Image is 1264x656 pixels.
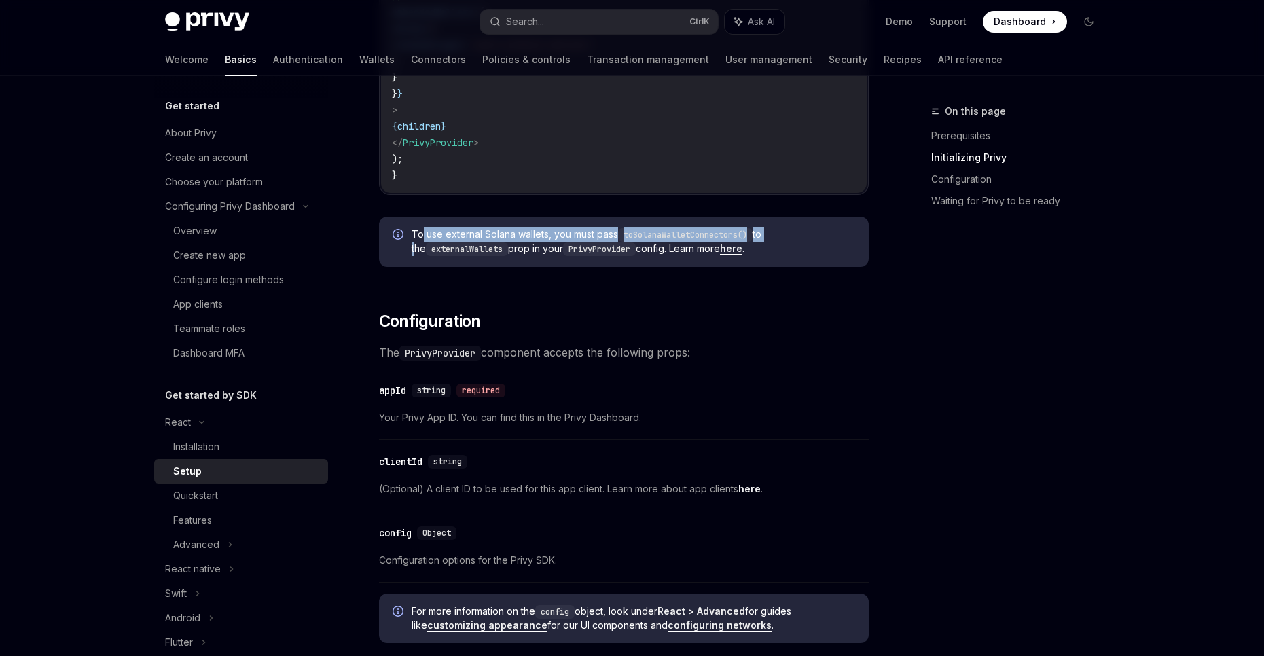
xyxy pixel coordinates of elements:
span: Ctrl K [689,16,710,27]
a: Configure login methods [154,268,328,292]
div: Installation [173,439,219,455]
a: customizing appearance [427,619,547,632]
span: > [473,136,479,149]
div: About Privy [165,125,217,141]
span: The component accepts the following props: [379,343,869,362]
span: { [392,120,397,132]
div: Create an account [165,149,248,166]
span: Dashboard [994,15,1046,29]
div: React native [165,561,221,577]
span: string [433,456,462,467]
span: PrivyProvider [403,136,473,149]
div: Configuring Privy Dashboard [165,198,295,215]
span: Object [422,528,451,539]
div: config [379,526,412,540]
a: Welcome [165,43,209,76]
span: children [397,120,441,132]
a: Dashboard MFA [154,341,328,365]
span: (Optional) A client ID to be used for this app client. Learn more about app clients . [379,481,869,497]
code: externalWallets [426,242,508,256]
div: Setup [173,463,202,479]
a: Setup [154,459,328,484]
svg: Info [393,229,406,242]
span: > [392,104,397,116]
div: Dashboard MFA [173,345,245,361]
a: Authentication [273,43,343,76]
a: App clients [154,292,328,316]
a: here [720,242,742,255]
button: Toggle dark mode [1078,11,1100,33]
div: Teammate roles [173,321,245,337]
h5: Get started by SDK [165,387,257,403]
a: Create new app [154,243,328,268]
a: Choose your platform [154,170,328,194]
a: Configuration [931,168,1110,190]
a: Create an account [154,145,328,170]
div: Features [173,512,212,528]
strong: React > Advanced [657,605,745,617]
code: PrivyProvider [563,242,636,256]
a: Recipes [884,43,922,76]
div: Choose your platform [165,174,263,190]
div: Quickstart [173,488,218,504]
a: Support [929,15,967,29]
a: configuring networks [668,619,772,632]
button: Ask AI [725,10,784,34]
div: Swift [165,585,187,602]
a: Transaction management [587,43,709,76]
code: config [535,605,575,619]
div: Advanced [173,536,219,553]
div: Overview [173,223,217,239]
a: Wallets [359,43,395,76]
div: React [165,414,191,431]
a: Features [154,508,328,532]
a: Security [829,43,867,76]
a: Dashboard [983,11,1067,33]
div: Search... [506,14,544,30]
a: About Privy [154,121,328,145]
div: Android [165,610,200,626]
div: Create new app [173,247,246,263]
span: } [392,169,397,181]
span: Ask AI [748,15,775,29]
div: App clients [173,296,223,312]
code: PrivyProvider [399,346,481,361]
span: Your Privy App ID. You can find this in the Privy Dashboard. [379,409,869,426]
div: appId [379,384,406,397]
div: Flutter [165,634,193,651]
img: dark logo [165,12,249,31]
a: Connectors [411,43,466,76]
a: Basics [225,43,257,76]
a: Demo [886,15,913,29]
a: API reference [938,43,1003,76]
h5: Get started [165,98,219,114]
code: toSolanaWalletConnectors() [618,228,753,242]
span: For more information on the object, look under for guides like for our UI components and . [412,604,855,632]
span: Configuration options for the Privy SDK. [379,552,869,568]
a: Quickstart [154,484,328,508]
button: Search...CtrlK [480,10,718,34]
span: } [392,88,397,100]
span: string [417,385,446,396]
div: required [456,384,505,397]
div: Configure login methods [173,272,284,288]
a: Overview [154,219,328,243]
a: Waiting for Privy to be ready [931,190,1110,212]
a: Initializing Privy [931,147,1110,168]
span: } [392,71,397,84]
span: } [441,120,446,132]
a: Installation [154,435,328,459]
a: here [738,483,761,495]
a: Policies & controls [482,43,571,76]
a: Teammate roles [154,316,328,341]
span: To use external Solana wallets, you must pass to the prop in your config. Learn more . [412,227,855,256]
svg: Info [393,606,406,619]
a: Prerequisites [931,125,1110,147]
span: </ [392,136,403,149]
span: } [397,88,403,100]
span: Configuration [379,310,481,332]
div: clientId [379,455,422,469]
a: User management [725,43,812,76]
span: ); [392,153,403,165]
span: On this page [945,103,1006,120]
